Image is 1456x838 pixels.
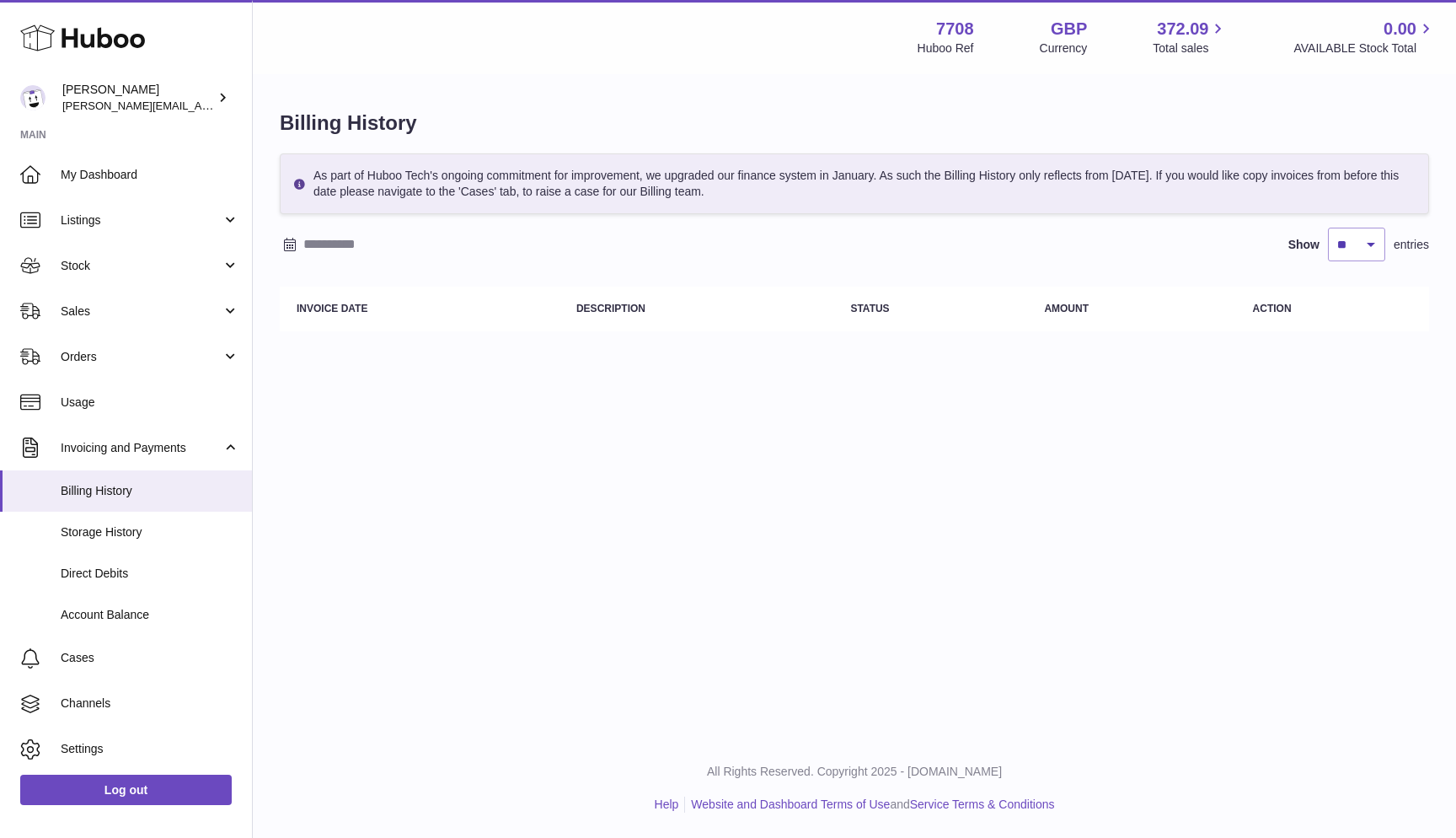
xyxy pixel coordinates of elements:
[1253,303,1292,314] strong: Action
[936,18,974,40] strong: 7708
[576,303,645,314] strong: Description
[850,303,889,314] strong: Status
[1384,18,1416,40] span: 0.00
[1394,237,1429,253] span: entries
[266,764,1443,780] p: All Rights Reserved. Copyright 2025 - [DOMAIN_NAME]
[62,82,214,114] div: [PERSON_NAME]
[1288,237,1319,253] label: Show
[1153,18,1228,56] a: 372.09 Total sales
[20,85,45,110] img: victor@erbology.co
[1153,40,1228,56] span: Total sales
[61,566,239,582] span: Direct Debits
[1293,18,1436,56] a: 0.00 AVAILABLE Stock Total
[20,775,232,805] a: Log out
[1040,40,1088,56] div: Currency
[61,440,222,456] span: Invoicing and Payments
[61,212,222,228] span: Listings
[1051,18,1087,40] strong: GBP
[1044,303,1089,314] strong: Amount
[685,797,1054,813] li: and
[1293,40,1436,56] span: AVAILABLE Stock Total
[280,110,1429,137] h1: Billing History
[61,524,239,540] span: Storage History
[61,650,239,666] span: Cases
[61,395,239,411] span: Usage
[297,303,367,314] strong: Invoice Date
[1157,18,1208,40] span: 372.09
[918,40,974,56] div: Huboo Ref
[655,798,679,811] a: Help
[691,798,890,811] a: Website and Dashboard Terms of Use
[61,483,239,499] span: Billing History
[61,696,239,712] span: Channels
[61,304,222,320] span: Sales
[62,99,338,112] span: [PERSON_NAME][EMAIL_ADDRESS][DOMAIN_NAME]
[61,258,222,274] span: Stock
[61,349,222,365] span: Orders
[61,167,239,183] span: My Dashboard
[280,153,1429,214] div: As part of Huboo Tech's ongoing commitment for improvement, we upgraded our finance system in Jan...
[61,607,239,623] span: Account Balance
[61,741,239,757] span: Settings
[910,798,1055,811] a: Service Terms & Conditions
